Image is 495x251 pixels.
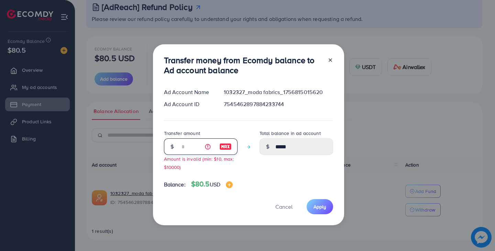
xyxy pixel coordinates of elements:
img: image [226,181,233,188]
button: Apply [307,199,333,214]
span: Apply [313,203,326,210]
div: 1032327_moda fabrics_1756815015620 [218,88,338,96]
h3: Transfer money from Ecomdy balance to Ad account balance [164,55,322,75]
span: Balance: [164,181,186,189]
img: image [219,142,232,151]
span: Cancel [275,203,293,210]
div: Ad Account ID [158,100,219,108]
label: Transfer amount [164,130,200,137]
div: Ad Account Name [158,88,219,96]
h4: $80.5 [191,180,233,189]
button: Cancel [267,199,301,214]
div: 7545462897884233744 [218,100,338,108]
small: Amount is invalid (min: $10, max: $10000) [164,156,234,170]
span: USD [210,181,220,188]
label: Total balance in ad account [260,130,321,137]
